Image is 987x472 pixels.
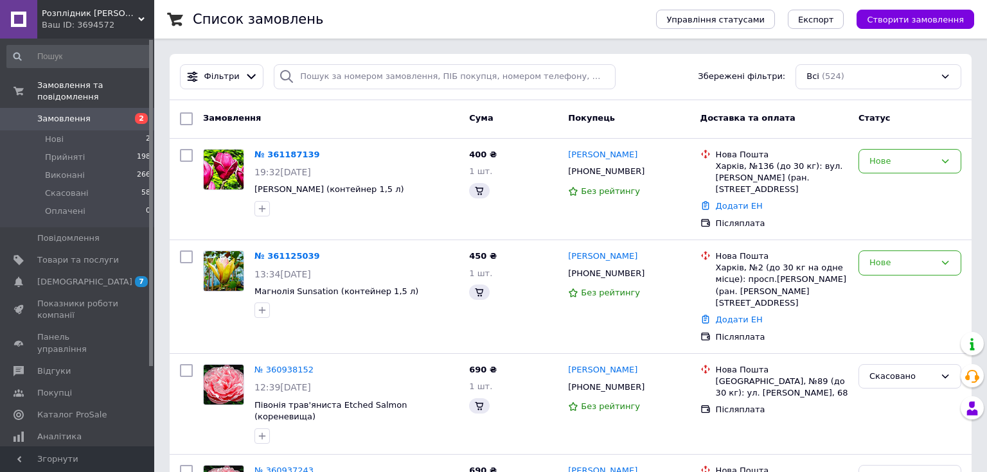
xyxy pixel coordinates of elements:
[844,14,974,24] a: Створити замовлення
[469,166,492,176] span: 1 шт.
[716,315,763,324] a: Додати ЕН
[581,288,640,297] span: Без рейтингу
[867,15,964,24] span: Створити замовлення
[204,71,240,83] span: Фільтри
[137,170,150,181] span: 266
[568,113,615,123] span: Покупець
[568,250,637,263] a: [PERSON_NAME]
[42,19,154,31] div: Ваш ID: 3694572
[37,331,119,354] span: Панель управління
[469,251,497,261] span: 450 ₴
[565,163,647,180] div: [PHONE_NUMBER]
[565,265,647,282] div: [PHONE_NUMBER]
[37,254,119,266] span: Товари та послуги
[254,184,404,194] a: [PERSON_NAME] (контейнер 1,5 л)
[45,188,89,199] span: Скасовані
[469,150,497,159] span: 400 ₴
[716,149,848,161] div: Нова Пошта
[698,71,785,83] span: Збережені фільтри:
[45,152,85,163] span: Прийняті
[42,8,138,19] span: Розплідник Матвєєвих
[716,376,848,399] div: [GEOGRAPHIC_DATA], №89 (до 30 кг): ул. [PERSON_NAME], 68
[716,161,848,196] div: Харків, №136 (до 30 кг): вул. [PERSON_NAME] (ран. [STREET_ADDRESS]
[822,71,844,81] span: (524)
[37,113,91,125] span: Замовлення
[788,10,844,29] button: Експорт
[568,149,637,161] a: [PERSON_NAME]
[469,381,492,391] span: 1 шт.
[37,387,72,399] span: Покупці
[857,10,974,29] button: Створити замовлення
[806,71,819,83] span: Всі
[204,150,244,189] img: Фото товару
[203,149,244,190] a: Фото товару
[37,80,154,103] span: Замовлення та повідомлення
[254,269,311,279] span: 13:34[DATE]
[716,250,848,262] div: Нова Пошта
[37,431,82,442] span: Аналітика
[254,251,320,261] a: № 361125039
[869,155,935,168] div: Нове
[135,113,148,124] span: 2
[274,64,616,89] input: Пошук за номером замовлення, ПІБ покупця, номером телефону, Email, номером накладної
[37,409,107,421] span: Каталог ProSale
[716,201,763,211] a: Додати ЕН
[568,364,637,376] a: [PERSON_NAME]
[716,331,848,343] div: Післяплата
[146,134,150,145] span: 2
[45,134,64,145] span: Нові
[581,401,640,411] span: Без рейтингу
[700,113,796,123] span: Доставка та оплата
[146,205,150,217] span: 0
[565,379,647,396] div: [PHONE_NUMBER]
[37,365,71,377] span: Відгуки
[204,365,244,405] img: Фото товару
[716,364,848,376] div: Нова Пошта
[581,186,640,196] span: Без рейтингу
[469,365,497,374] span: 690 ₴
[798,15,834,24] span: Експорт
[203,113,261,123] span: Замовлення
[858,113,891,123] span: Статус
[254,400,407,422] a: Півонія трав'яниста Etched Salmon (кореневища)
[254,150,320,159] a: № 361187139
[469,113,493,123] span: Cума
[666,15,765,24] span: Управління статусами
[254,167,311,177] span: 19:32[DATE]
[37,232,100,244] span: Повідомлення
[204,251,244,291] img: Фото товару
[135,276,148,287] span: 7
[869,370,935,383] div: Скасовано
[137,152,150,163] span: 198
[6,45,152,68] input: Пошук
[716,218,848,229] div: Післяплата
[37,298,119,321] span: Показники роботи компанії
[193,12,323,27] h1: Список замовлень
[203,364,244,405] a: Фото товару
[141,188,150,199] span: 58
[254,365,314,374] a: № 360938152
[869,256,935,270] div: Нове
[254,382,311,392] span: 12:39[DATE]
[716,404,848,415] div: Післяплата
[37,276,132,288] span: [DEMOGRAPHIC_DATA]
[469,268,492,278] span: 1 шт.
[203,250,244,292] a: Фото товару
[45,170,85,181] span: Виконані
[254,286,418,296] a: Магнолія Sunsation (контейнер 1,5 л)
[716,262,848,309] div: Харків, №2 (до 30 кг на одне місце): просп.[PERSON_NAME] (ран. [PERSON_NAME][STREET_ADDRESS]
[45,205,85,217] span: Оплачені
[656,10,775,29] button: Управління статусами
